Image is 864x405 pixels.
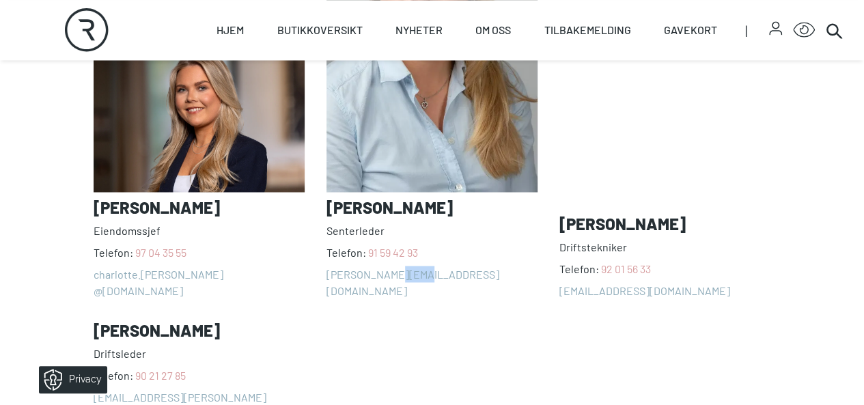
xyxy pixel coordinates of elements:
[559,238,770,255] span: Driftstekniker
[559,282,770,298] a: [EMAIL_ADDRESS][DOMAIN_NAME]
[326,244,538,260] span: Telefon:
[326,266,538,298] a: [PERSON_NAME][EMAIL_ADDRESS][DOMAIN_NAME]
[559,260,770,277] span: Telefon:
[559,214,770,233] h3: [PERSON_NAME]
[94,320,305,339] h3: [PERSON_NAME]
[94,197,305,217] h3: [PERSON_NAME]
[326,222,538,238] span: Senterleder
[793,19,815,41] button: Open Accessibility Menu
[135,368,186,381] a: 90 21 27 85
[14,361,125,398] iframe: Manage Preferences
[326,197,538,217] h3: [PERSON_NAME]
[94,244,305,260] span: Telefon:
[94,367,305,383] span: Telefon:
[135,245,186,258] a: 97 04 35 55
[94,266,305,298] a: charlotte.[PERSON_NAME] @[DOMAIN_NAME]
[94,39,305,191] img: photo of Charlotte Søgaard Nilsen
[94,345,305,361] span: Driftsleder
[368,245,418,258] a: 91 59 42 93
[601,262,651,275] a: 92 01 56 33
[94,222,305,238] span: Eiendomssjef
